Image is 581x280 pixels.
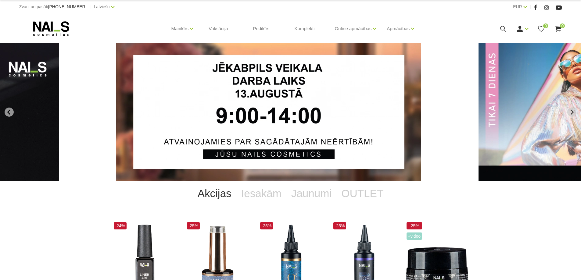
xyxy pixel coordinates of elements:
[248,14,274,43] a: Pedikīrs
[236,181,286,206] a: Iesakām
[116,43,465,181] li: 1 of 12
[513,3,522,10] a: EUR
[333,222,346,229] span: -25%
[554,25,562,33] a: 0
[290,14,320,43] a: Komplekti
[387,16,410,41] a: Apmācības
[204,14,233,43] a: Vaksācija
[260,222,273,229] span: -25%
[187,222,200,229] span: -25%
[537,25,545,33] a: 0
[560,23,565,28] span: 0
[543,23,548,28] span: 0
[5,108,14,117] button: Go to last slide
[336,181,388,206] a: OUTLET
[193,181,236,206] a: Akcijas
[48,4,87,9] span: [PHONE_NUMBER]
[407,232,422,240] span: +Video
[171,16,189,41] a: Manikīrs
[530,3,531,11] span: |
[90,3,91,11] span: |
[335,16,371,41] a: Online apmācības
[114,222,127,229] span: -24%
[286,181,336,206] a: Jaunumi
[48,5,87,9] a: [PHONE_NUMBER]
[19,3,87,11] div: Zvani un pasūti
[567,108,576,117] button: Next slide
[94,3,110,10] a: Latviešu
[407,222,422,229] span: -25%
